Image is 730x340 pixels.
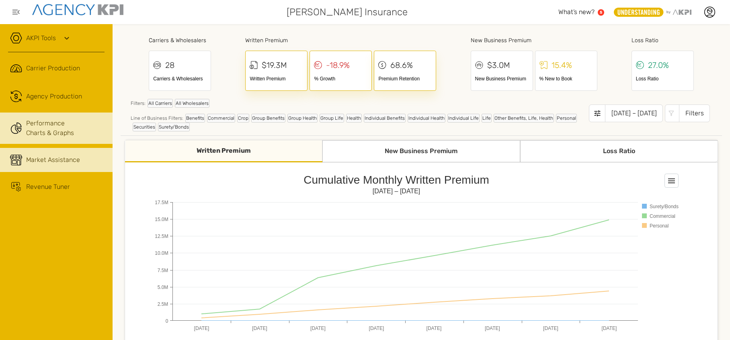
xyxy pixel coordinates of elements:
div: Benefits [185,114,205,123]
text: [DATE] – [DATE] [372,188,420,195]
div: Life [482,114,492,123]
div: New Business Premium [475,75,529,82]
div: Personal [556,114,577,123]
div: 27.0% [648,59,669,71]
a: AKPI Tools [26,33,56,43]
button: [DATE] – [DATE] [589,104,663,122]
span: Carrier Production [26,63,80,73]
text: [DATE] [310,326,326,331]
text: [DATE] [601,326,617,331]
div: Written Premium [125,140,322,162]
div: Securities [133,123,156,131]
div: Filters: [131,99,589,112]
text: Personal [650,223,668,229]
text: [DATE] [426,326,441,331]
a: 5 [598,9,604,16]
text: [DATE] [543,326,558,331]
button: Filters [665,104,710,122]
div: New Business Premium [322,140,520,162]
div: Filters [679,104,710,122]
div: Loss Ratio [636,75,689,82]
div: Surety/Bonds [158,123,190,131]
div: All Carriers [148,99,173,108]
div: [DATE] – [DATE] [605,104,663,122]
div: $19.3M [262,59,287,71]
div: % Growth [314,75,367,82]
img: agencykpi-logo-550x69-2d9e3fa8.png [32,4,123,15]
text: [DATE] [369,326,384,331]
div: Group Health [287,114,318,123]
text: 10.0M [155,250,168,256]
div: % New to Book [539,75,593,82]
div: Line of Business Filters: [131,114,589,131]
div: Loss Ratio [520,140,718,162]
div: Carriers & Wholesalers [153,75,207,82]
text: [DATE] [252,326,267,331]
div: Other Benefits, Life, Health [494,114,554,123]
text: 17.5M [155,200,168,205]
text: 12.5M [155,233,168,239]
text: 2.5M [157,301,168,307]
text: [DATE] [194,326,209,331]
div: Commercial [207,114,235,123]
text: 5.0M [157,285,168,290]
div: Group Benefits [251,114,285,123]
span: Revenue Tuner [26,182,70,192]
div: Carriers & Wholesalers [149,36,211,45]
text: Commercial [650,213,675,219]
div: Loss Ratio [632,36,694,45]
div: Written Premium [250,75,303,82]
div: 68.6% [390,59,413,71]
span: What’s new? [558,8,595,16]
text: [DATE] [485,326,500,331]
text: 0 [165,318,168,324]
span: [PERSON_NAME] Insurance [287,5,408,19]
text: Surety/Bonds [650,204,679,209]
span: Market Assistance [26,155,80,165]
div: Written Premium [245,36,436,45]
div: Crop [237,114,249,123]
div: $3.0M [487,59,510,71]
div: Premium Retention [378,75,432,82]
span: Agency Production [26,92,82,101]
text: 5 [600,10,602,14]
div: Individual Health [408,114,445,123]
div: Group Life [320,114,344,123]
div: All Wholesalers [175,99,209,108]
text: Cumulative Monthly Written Premium [303,174,489,186]
div: -18.9% [326,59,350,71]
div: Individual Life [447,114,480,123]
div: Individual Benefits [364,114,406,123]
text: 7.5M [157,268,168,273]
text: 15.0M [155,217,168,222]
div: 15.4% [552,59,572,71]
div: New Business Premium [471,36,597,45]
div: Health [346,114,362,123]
div: 28 [165,59,174,71]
